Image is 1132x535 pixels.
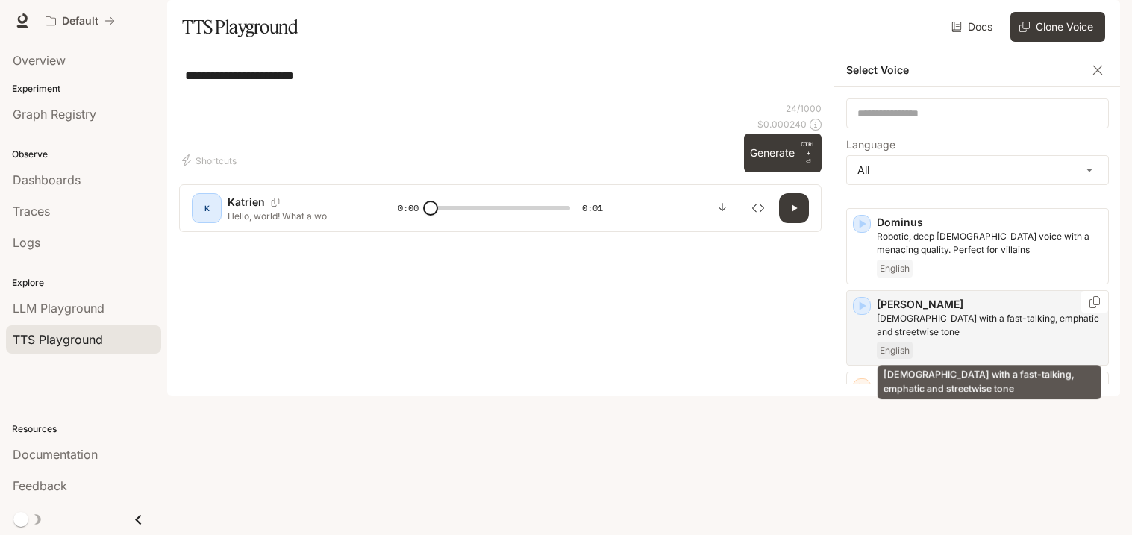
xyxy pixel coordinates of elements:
[582,201,603,216] span: 0:01
[182,12,298,42] h1: TTS Playground
[62,15,98,28] p: Default
[757,118,807,131] p: $ 0.000240
[877,230,1102,257] p: Robotic, deep male voice with a menacing quality. Perfect for villains
[195,196,219,220] div: K
[265,198,286,207] button: Copy Voice ID
[228,210,362,222] p: Hello, world! What a wo
[877,342,913,360] span: English
[877,312,1102,339] p: Male with a fast-talking, emphatic and streetwise tone
[743,193,773,223] button: Inspect
[877,297,1102,312] p: [PERSON_NAME]
[1010,12,1105,42] button: Clone Voice
[846,140,895,150] p: Language
[877,215,1102,230] p: Dominus
[801,140,816,166] p: ⏎
[878,365,1101,399] div: [DEMOGRAPHIC_DATA] with a fast-talking, emphatic and streetwise tone
[786,102,822,115] p: 24 / 1000
[39,6,122,36] button: All workspaces
[948,12,998,42] a: Docs
[707,193,737,223] button: Download audio
[179,148,243,172] button: Shortcuts
[398,201,419,216] span: 0:00
[801,140,816,157] p: CTRL +
[744,134,822,172] button: GenerateCTRL +⏎
[228,195,265,210] p: Katrien
[1087,296,1102,308] button: Copy Voice ID
[877,260,913,278] span: English
[847,156,1108,184] div: All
